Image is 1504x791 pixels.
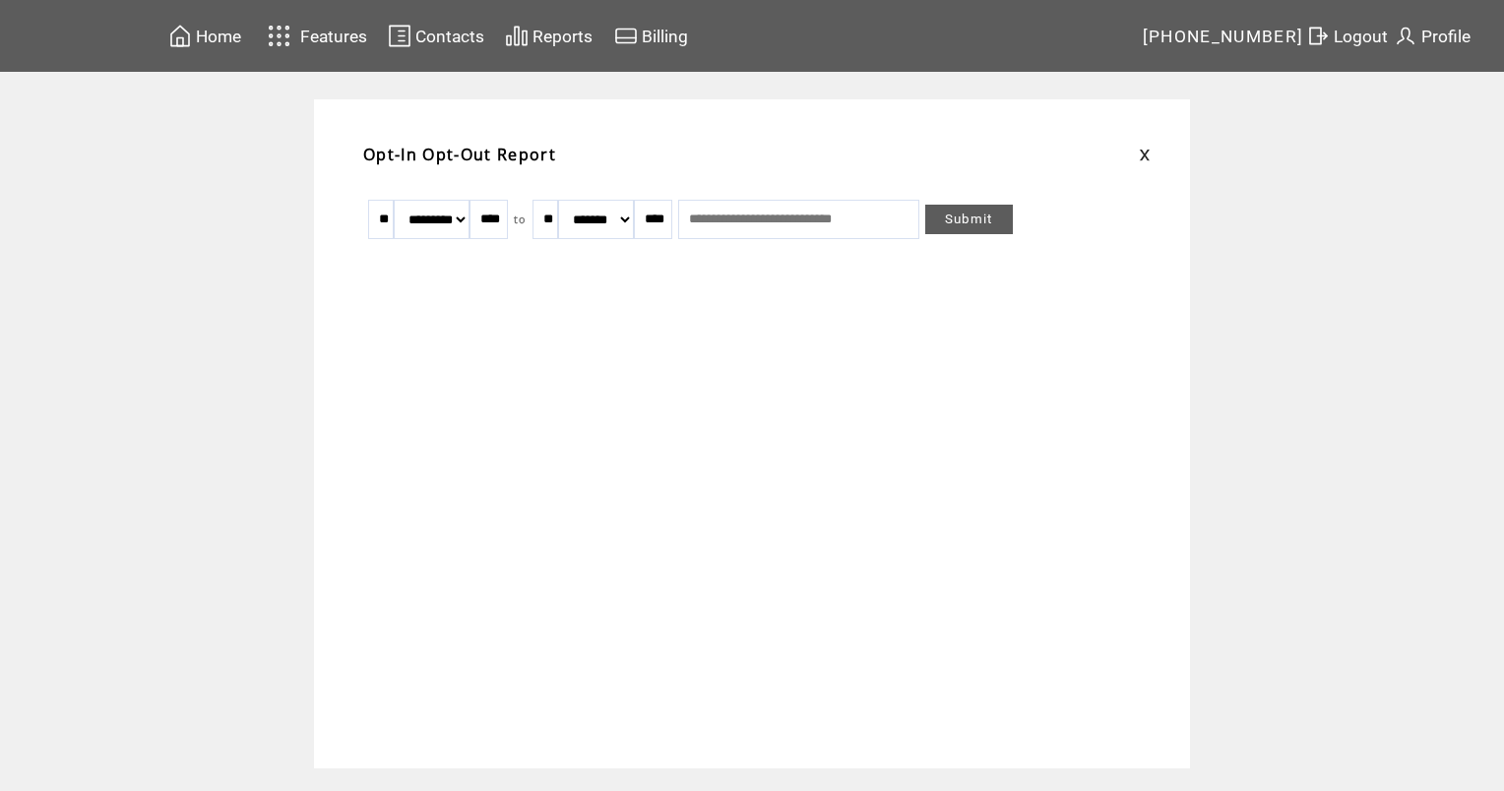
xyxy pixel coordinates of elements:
[514,213,527,226] span: to
[196,27,241,46] span: Home
[1306,24,1330,48] img: exit.svg
[415,27,484,46] span: Contacts
[259,17,370,55] a: Features
[165,21,244,51] a: Home
[1391,21,1473,51] a: Profile
[388,24,411,48] img: contacts.svg
[1421,27,1471,46] span: Profile
[363,144,556,165] span: Opt-In Opt-Out Report
[1334,27,1388,46] span: Logout
[611,21,691,51] a: Billing
[1143,27,1304,46] span: [PHONE_NUMBER]
[300,27,367,46] span: Features
[502,21,595,51] a: Reports
[925,205,1013,234] a: Submit
[505,24,529,48] img: chart.svg
[262,20,296,52] img: features.svg
[385,21,487,51] a: Contacts
[1394,24,1417,48] img: profile.svg
[1303,21,1391,51] a: Logout
[614,24,638,48] img: creidtcard.svg
[168,24,192,48] img: home.svg
[533,27,593,46] span: Reports
[642,27,688,46] span: Billing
